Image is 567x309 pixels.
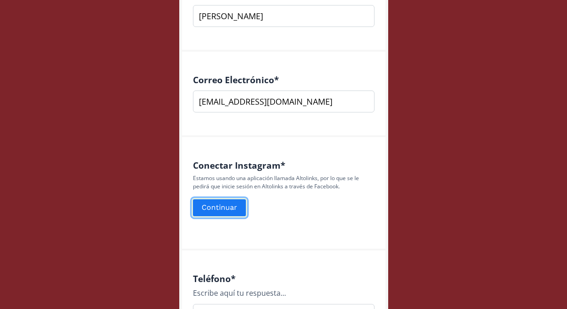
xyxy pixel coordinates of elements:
[193,75,375,85] h4: Correo Electrónico *
[192,198,247,218] button: Continuar
[193,288,375,298] div: Escribe aquí tu respuesta...
[193,160,375,170] h4: Conectar Instagram *
[193,91,375,112] input: nombre@ejemplo.com
[193,273,375,284] h4: Teléfono *
[193,174,375,191] p: Estamos usando una aplicación llamada Altolinks, por lo que se le pedirá que inicie sesión en Alt...
[193,5,375,27] input: Escribe aquí tu respuesta...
